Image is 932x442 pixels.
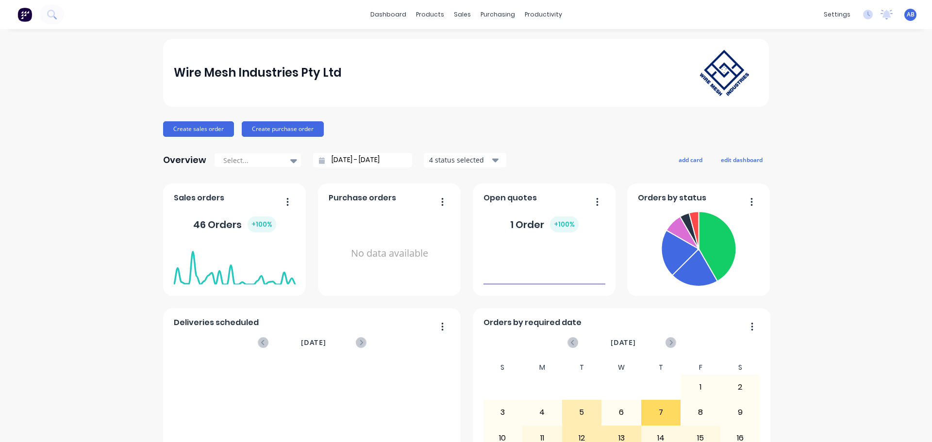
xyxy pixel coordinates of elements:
[329,192,396,204] span: Purchase orders
[163,150,206,170] div: Overview
[366,7,411,22] a: dashboard
[411,7,449,22] div: products
[510,216,579,232] div: 1 Order
[601,360,641,375] div: W
[523,400,562,425] div: 4
[819,7,855,22] div: settings
[602,400,641,425] div: 6
[681,400,720,425] div: 8
[522,360,562,375] div: M
[174,63,342,82] div: Wire Mesh Industries Pty Ltd
[483,360,523,375] div: S
[907,10,915,19] span: AB
[681,360,720,375] div: F
[483,317,582,328] span: Orders by required date
[642,400,681,425] div: 7
[242,121,324,137] button: Create purchase order
[690,40,758,105] img: Wire Mesh Industries Pty Ltd
[424,153,506,167] button: 4 status selected
[562,360,602,375] div: T
[193,216,276,232] div: 46 Orders
[563,400,601,425] div: 5
[483,400,522,425] div: 3
[611,337,636,348] span: [DATE]
[429,155,490,165] div: 4 status selected
[17,7,32,22] img: Factory
[301,337,326,348] span: [DATE]
[163,121,234,137] button: Create sales order
[329,208,450,299] div: No data available
[672,153,709,166] button: add card
[721,375,760,399] div: 2
[476,7,520,22] div: purchasing
[449,7,476,22] div: sales
[550,216,579,232] div: + 100 %
[638,192,706,204] span: Orders by status
[720,360,760,375] div: S
[721,400,760,425] div: 9
[681,375,720,399] div: 1
[641,360,681,375] div: T
[174,192,224,204] span: Sales orders
[715,153,769,166] button: edit dashboard
[483,192,537,204] span: Open quotes
[248,216,276,232] div: + 100 %
[520,7,567,22] div: productivity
